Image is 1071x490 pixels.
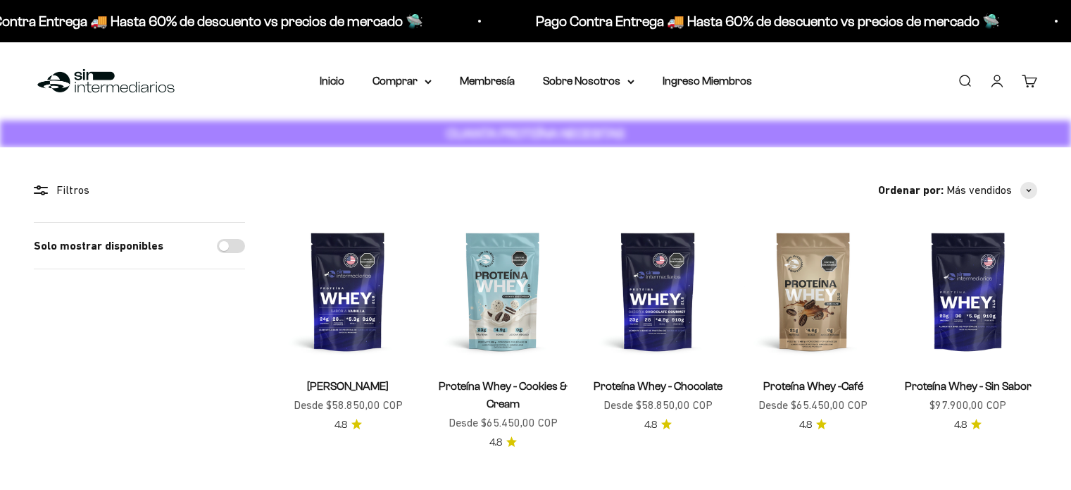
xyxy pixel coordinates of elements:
strong: CUANTA PROTEÍNA NECESITAS [446,126,625,141]
span: 4.8 [644,417,657,433]
a: Proteína Whey -Café [763,380,863,392]
a: Inicio [320,75,344,87]
span: Ordenar por: [878,181,944,200]
summary: Sobre Nosotros [543,72,634,90]
a: 4.84.8 de 5.0 estrellas [334,417,362,433]
sale-price: $97.900,00 COP [929,396,1006,415]
a: Membresía [460,75,515,87]
a: [PERSON_NAME] [307,380,389,392]
span: 4.8 [334,417,347,433]
a: 4.84.8 de 5.0 estrellas [799,417,827,433]
sale-price: Desde $65.450,00 COP [449,414,558,432]
a: Proteína Whey - Sin Sabor [905,380,1032,392]
a: Proteína Whey - Chocolate [594,380,722,392]
button: Más vendidos [946,181,1037,200]
a: Ingreso Miembros [663,75,752,87]
p: Pago Contra Entrega 🚚 Hasta 60% de descuento vs precios de mercado 🛸 [536,10,1000,32]
span: 4.8 [954,417,967,433]
a: Proteína Whey - Cookies & Cream [439,380,568,410]
summary: Comprar [372,72,432,90]
sale-price: Desde $58.850,00 COP [294,396,403,415]
a: 4.84.8 de 5.0 estrellas [644,417,672,433]
span: Más vendidos [946,181,1012,200]
span: 4.8 [489,435,502,451]
label: Solo mostrar disponibles [34,237,163,255]
sale-price: Desde $58.850,00 COP [603,396,713,415]
div: Filtros [34,181,245,200]
span: 4.8 [799,417,812,433]
sale-price: Desde $65.450,00 COP [758,396,868,415]
a: 4.84.8 de 5.0 estrellas [489,435,517,451]
a: 4.84.8 de 5.0 estrellas [954,417,982,433]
